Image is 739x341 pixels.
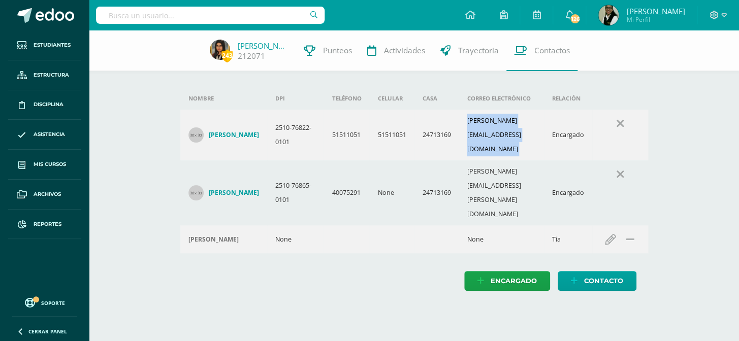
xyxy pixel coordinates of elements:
span: Cerrar panel [28,328,67,335]
img: 30981a54a0b91b405481a3069def8db5.png [210,40,230,60]
td: 2510-76865-0101 [267,160,324,225]
span: Trayectoria [458,45,499,56]
a: Punteos [296,30,360,71]
span: Encargado [491,271,537,290]
span: [PERSON_NAME] [626,6,685,16]
td: 51511051 [369,110,414,160]
th: DPI [267,87,324,110]
td: Encargado [544,110,592,160]
span: Estudiantes [34,41,71,49]
span: Actividades [384,45,425,56]
img: 2641568233371aec4da1e5ad82614674.png [598,5,619,25]
td: 24713169 [414,160,459,225]
a: [PERSON_NAME] [238,41,288,51]
span: Mi Perfil [626,15,685,24]
td: [PERSON_NAME][EMAIL_ADDRESS][DOMAIN_NAME] [459,110,544,160]
th: Teléfono [324,87,369,110]
th: Correo electrónico [459,87,544,110]
a: Contacto [558,271,636,291]
span: Archivos [34,190,61,198]
td: 51511051 [324,110,369,160]
h4: [PERSON_NAME] [209,131,259,139]
td: 24713169 [414,110,459,160]
a: Actividades [360,30,433,71]
a: Estudiantes [8,30,81,60]
a: [PERSON_NAME] [188,127,259,143]
span: Asistencia [34,130,65,139]
td: None [267,225,324,253]
td: 40075291 [324,160,369,225]
a: Encargado [464,271,550,291]
h4: [PERSON_NAME] [209,189,259,197]
span: Estructura [34,71,69,79]
span: 243 [221,49,233,62]
a: Archivos [8,180,81,210]
td: None [459,225,544,253]
th: Casa [414,87,459,110]
th: Relación [544,87,592,110]
span: Soporte [41,299,65,306]
th: Nombre [180,87,267,110]
a: Reportes [8,210,81,240]
img: 30x30 [188,127,204,143]
span: 126 [569,13,581,24]
a: Soporte [12,295,77,309]
td: [PERSON_NAME][EMAIL_ADDRESS][PERSON_NAME][DOMAIN_NAME] [459,160,544,225]
img: 30x30 [188,185,204,200]
span: Mis cursos [34,160,66,168]
td: None [369,160,414,225]
input: Busca un usuario... [96,7,325,24]
span: Contacto [584,271,623,290]
span: Contactos [534,45,570,56]
a: Estructura [8,60,81,90]
td: Tia [544,225,592,253]
a: Asistencia [8,120,81,150]
span: Punteos [323,45,352,56]
span: Disciplina [34,100,63,109]
a: Contactos [506,30,577,71]
td: Encargado [544,160,592,225]
th: Celular [369,87,414,110]
div: Castillo de Leiva Isabel [188,235,259,244]
a: [PERSON_NAME] [188,185,259,200]
td: 2510-76822-0101 [267,110,324,160]
a: Mis cursos [8,150,81,180]
span: Reportes [34,220,61,228]
a: Disciplina [8,90,81,120]
a: 212071 [238,51,265,61]
h4: [PERSON_NAME] [188,235,239,244]
a: Trayectoria [433,30,506,71]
